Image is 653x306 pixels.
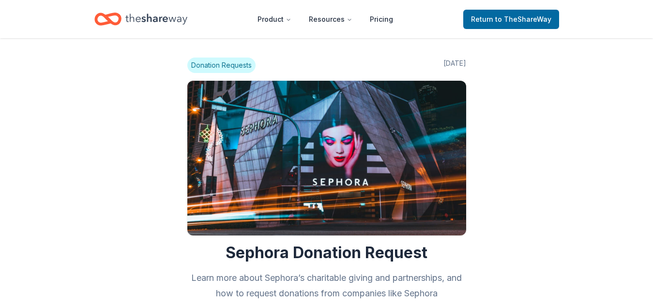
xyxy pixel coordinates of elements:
[443,58,466,73] span: [DATE]
[250,10,299,29] button: Product
[463,10,559,29] a: Returnto TheShareWay
[187,243,466,262] h1: Sephora Donation Request
[495,15,551,23] span: to TheShareWay
[187,81,466,235] img: Image for Sephora Donation Request
[187,58,256,73] span: Donation Requests
[471,14,551,25] span: Return
[362,10,401,29] a: Pricing
[94,8,187,30] a: Home
[301,10,360,29] button: Resources
[187,270,466,301] h2: Learn more about Sephora’s charitable giving and partnerships, and how to request donations from ...
[250,8,401,30] nav: Main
